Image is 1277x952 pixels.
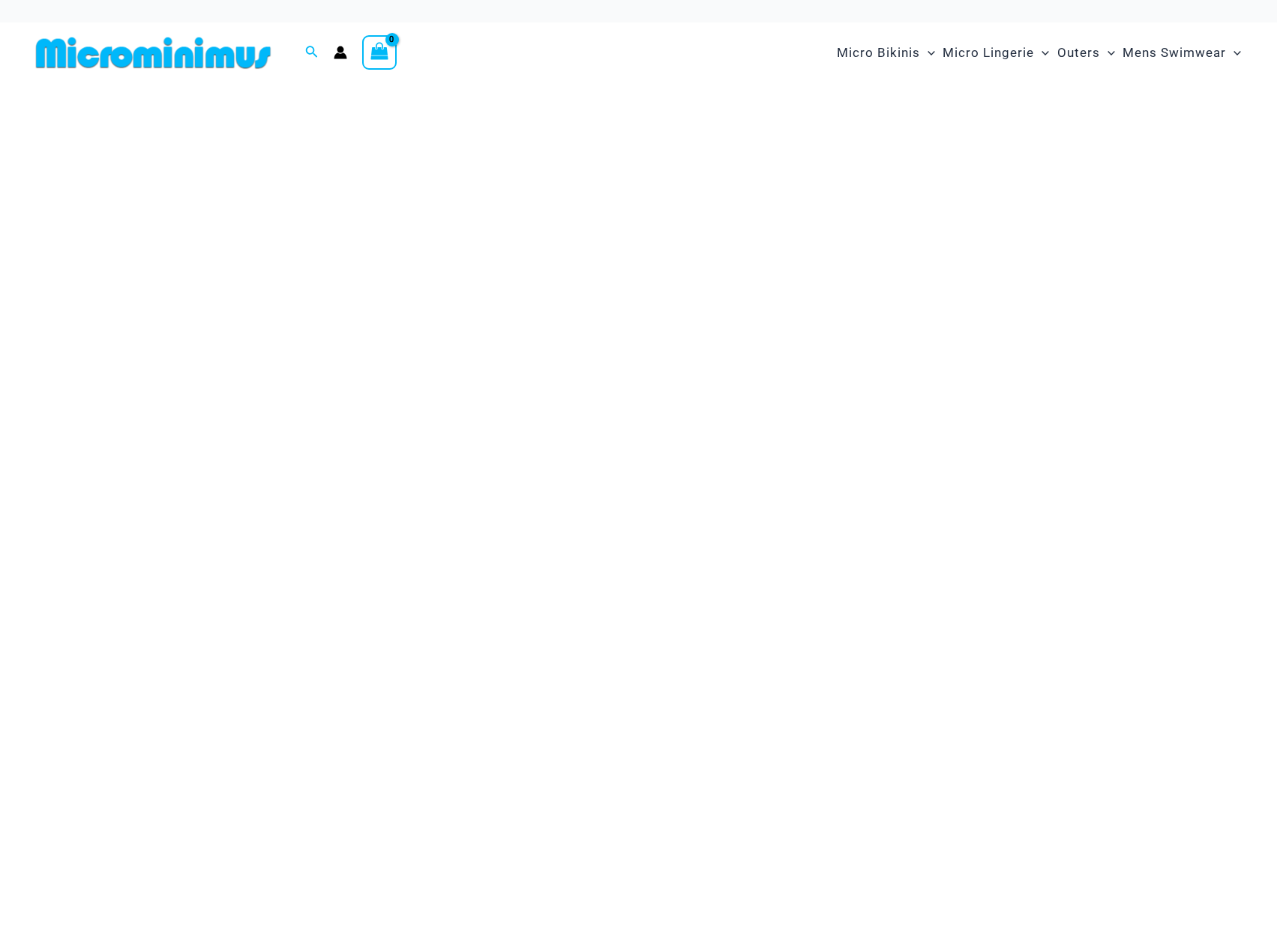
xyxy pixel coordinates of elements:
[1054,30,1119,76] a: OutersMenu ToggleMenu Toggle
[939,30,1053,76] a: Micro LingerieMenu ToggleMenu Toggle
[943,34,1034,72] span: Micro Lingerie
[1057,34,1100,72] span: Outers
[334,46,347,59] a: Account icon link
[305,43,319,62] a: Search icon link
[30,36,277,70] img: MM SHOP LOGO FLAT
[1226,34,1241,72] span: Menu Toggle
[837,34,920,72] span: Micro Bikinis
[920,34,935,72] span: Menu Toggle
[1100,34,1115,72] span: Menu Toggle
[1034,34,1049,72] span: Menu Toggle
[833,30,939,76] a: Micro BikinisMenu ToggleMenu Toggle
[362,35,397,70] a: View Shopping Cart, empty
[1119,30,1245,76] a: Mens SwimwearMenu ToggleMenu Toggle
[1123,34,1226,72] span: Mens Swimwear
[831,28,1247,78] nav: Site Navigation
